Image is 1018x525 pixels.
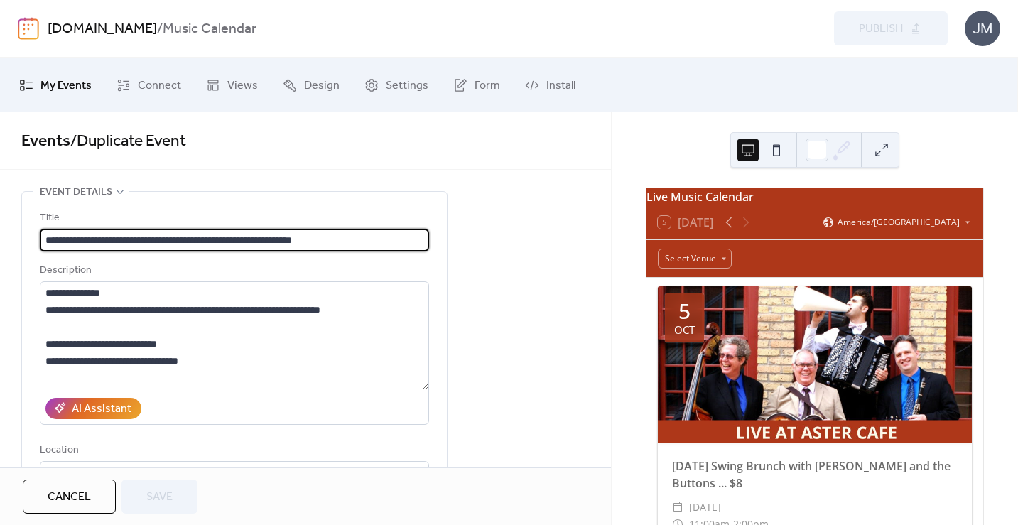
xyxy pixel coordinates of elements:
[674,325,695,335] div: Oct
[21,126,70,157] a: Events
[45,398,141,419] button: AI Assistant
[48,489,91,506] span: Cancel
[965,11,1000,46] div: JM
[672,458,951,491] a: [DATE] Swing Brunch with [PERSON_NAME] and the Buttons ... $8
[689,499,721,516] span: [DATE]
[48,16,157,43] a: [DOMAIN_NAME]
[9,63,102,107] a: My Events
[18,17,39,40] img: logo
[678,301,691,322] div: 5
[72,401,131,418] div: AI Assistant
[386,75,428,97] span: Settings
[70,126,186,157] span: / Duplicate Event
[40,184,112,201] span: Event details
[227,75,258,97] span: Views
[443,63,511,107] a: Form
[157,16,163,43] b: /
[672,499,683,516] div: ​
[354,63,439,107] a: Settings
[646,188,983,205] div: Live Music Calendar
[304,75,340,97] span: Design
[138,75,181,97] span: Connect
[514,63,586,107] a: Install
[838,218,960,227] span: America/[GEOGRAPHIC_DATA]
[40,262,426,279] div: Description
[475,75,500,97] span: Form
[40,442,426,459] div: Location
[40,210,426,227] div: Title
[272,63,350,107] a: Design
[546,75,575,97] span: Install
[195,63,269,107] a: Views
[23,480,116,514] button: Cancel
[163,16,256,43] b: Music Calendar
[40,75,92,97] span: My Events
[106,63,192,107] a: Connect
